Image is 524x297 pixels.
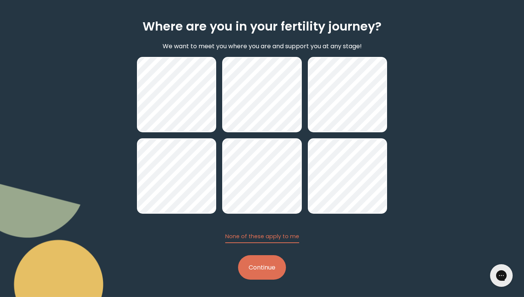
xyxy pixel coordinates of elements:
h2: Where are you in your fertility journey? [143,17,381,35]
p: We want to meet you where you are and support you at any stage! [163,41,362,51]
button: Continue [238,255,286,280]
iframe: Gorgias live chat messenger [486,262,516,289]
button: None of these apply to me [225,233,299,243]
